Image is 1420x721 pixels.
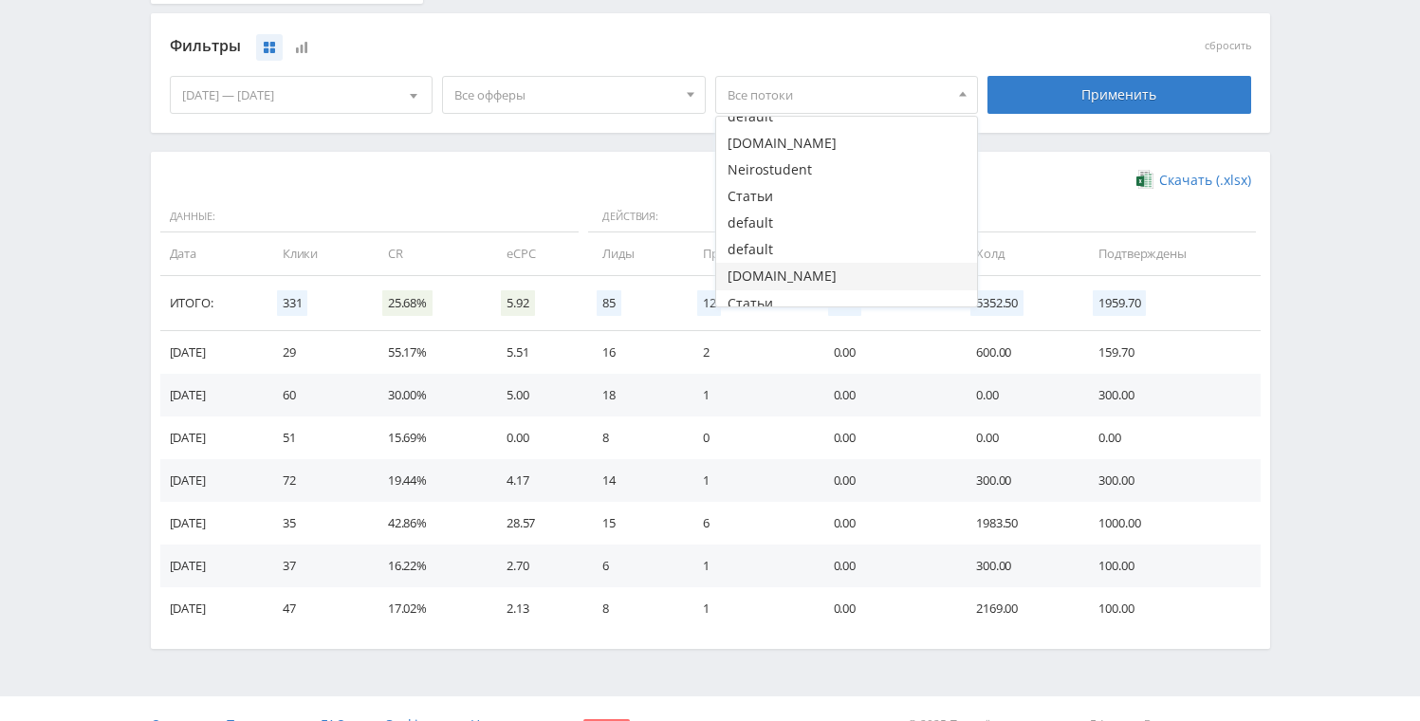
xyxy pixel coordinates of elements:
td: 300.00 [957,545,1079,587]
span: Скачать (.xlsx) [1159,173,1251,188]
td: 100.00 [1079,587,1260,630]
td: 60 [264,374,369,416]
td: 30.00% [369,374,488,416]
td: [DATE] [160,587,264,630]
button: [DOMAIN_NAME] [716,263,978,289]
td: 16.22% [369,545,488,587]
td: 6 [684,502,815,545]
td: Клики [264,232,369,275]
td: 29 [264,331,369,374]
td: 0 [684,416,815,459]
td: Дата [160,232,264,275]
td: 1 [684,545,815,587]
td: [DATE] [160,545,264,587]
td: 15.69% [369,416,488,459]
td: 0.00 [957,374,1079,416]
td: [DATE] [160,374,264,416]
span: Все офферы [454,77,676,113]
td: 159.70 [1079,331,1260,374]
td: 300.00 [1079,374,1260,416]
span: 85 [597,290,621,316]
div: [DATE] — [DATE] [171,77,433,113]
td: 18 [583,374,683,416]
td: 0.00 [815,502,958,545]
td: 28.57 [488,502,583,545]
td: 0.00 [815,416,958,459]
span: Финансы: [820,201,1256,233]
button: Статьи [716,290,978,317]
span: 331 [277,290,308,316]
button: default [716,236,978,263]
td: 0.00 [1079,416,1260,459]
td: 42.86% [369,502,488,545]
span: 1959.70 [1093,290,1146,316]
button: default [716,210,978,236]
td: Продажи [684,232,815,275]
td: Холд [957,232,1079,275]
td: [DATE] [160,416,264,459]
div: Применить [987,76,1251,114]
td: 72 [264,459,369,502]
span: Все потоки [728,77,950,113]
td: 14 [583,459,683,502]
td: 600.00 [957,331,1079,374]
td: 0.00 [815,545,958,587]
td: 15 [583,502,683,545]
img: xlsx [1136,170,1153,189]
td: 1983.50 [957,502,1079,545]
td: 8 [583,416,683,459]
span: 5352.50 [970,290,1024,316]
td: 19.44% [369,459,488,502]
td: 1000.00 [1079,502,1260,545]
td: eCPC [488,232,583,275]
td: 8 [583,587,683,630]
td: 17.02% [369,587,488,630]
td: 300.00 [957,459,1079,502]
td: 2 [684,331,815,374]
td: CR [369,232,488,275]
span: 25.68% [382,290,433,316]
td: 16 [583,331,683,374]
td: 55.17% [369,331,488,374]
td: 5.00 [488,374,583,416]
td: 2.70 [488,545,583,587]
td: 1 [684,587,815,630]
a: Скачать (.xlsx) [1136,171,1250,190]
td: 4.17 [488,459,583,502]
td: 1 [684,459,815,502]
div: Фильтры [170,32,979,61]
span: 12 [697,290,722,316]
td: 100.00 [1079,545,1260,587]
td: [DATE] [160,502,264,545]
button: default [716,103,978,130]
td: 37 [264,545,369,587]
button: Neirostudent [716,157,978,183]
td: 2.13 [488,587,583,630]
td: 47 [264,587,369,630]
button: сбросить [1205,40,1251,52]
td: 5.51 [488,331,583,374]
button: [DOMAIN_NAME] [716,130,978,157]
td: 0.00 [815,331,958,374]
span: Действия: [588,201,809,233]
td: 0.00 [815,459,958,502]
td: 0.00 [488,416,583,459]
td: 300.00 [1079,459,1260,502]
td: 0.00 [957,416,1079,459]
td: 1 [684,374,815,416]
button: Статьи [716,183,978,210]
td: 51 [264,416,369,459]
td: [DATE] [160,331,264,374]
td: 2169.00 [957,587,1079,630]
td: Подтверждены [1079,232,1260,275]
td: Лиды [583,232,683,275]
td: 6 [583,545,683,587]
span: 5.92 [501,290,534,316]
span: Данные: [160,201,580,233]
td: [DATE] [160,459,264,502]
td: 0.00 [815,374,958,416]
td: 35 [264,502,369,545]
td: 0.00 [815,587,958,630]
td: Итого: [160,276,264,331]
